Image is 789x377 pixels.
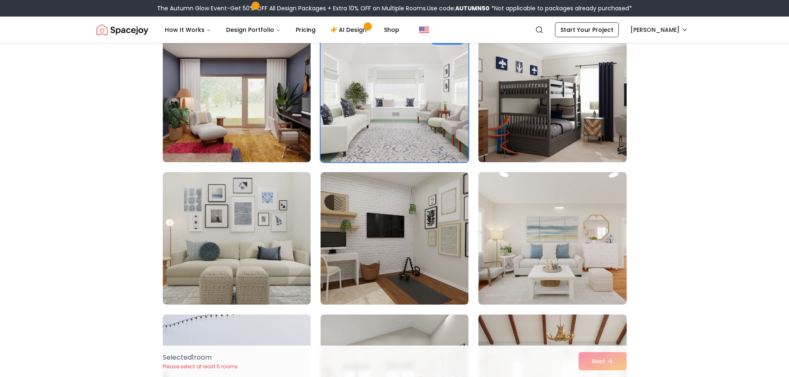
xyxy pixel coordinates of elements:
[158,22,218,38] button: How It Works
[478,30,626,162] img: Room room-3
[289,22,322,38] a: Pricing
[478,172,626,305] img: Room room-6
[158,22,406,38] nav: Main
[625,22,693,37] button: [PERSON_NAME]
[419,25,429,35] img: United States
[321,172,468,305] img: Room room-5
[427,4,490,12] span: Use code:
[490,4,632,12] span: *Not applicable to packages already purchased*
[157,4,632,12] div: The Autumn Glow Event-Get 50% OFF All Design Packages + Extra 10% OFF on Multiple Rooms.
[220,22,287,38] button: Design Portfolio
[317,26,472,166] img: Room room-2
[97,22,148,38] img: Spacejoy Logo
[97,22,148,38] a: Spacejoy
[455,4,490,12] b: AUTUMN50
[163,363,238,370] p: Please select at least 5 rooms
[163,172,311,305] img: Room room-4
[163,353,238,363] p: Selected 1 room
[324,22,376,38] a: AI Design
[97,17,693,43] nav: Global
[555,22,619,37] a: Start Your Project
[377,22,406,38] a: Shop
[163,30,311,162] img: Room room-1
